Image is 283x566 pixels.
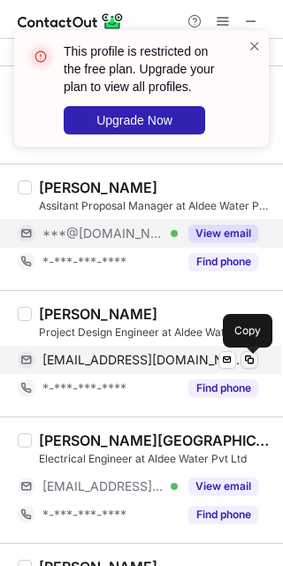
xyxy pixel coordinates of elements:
[39,198,272,214] div: Assitant Proposal Manager at Aldee Water Pvt Ltd
[39,451,272,467] div: Electrical Engineer at Aldee Water Pvt Ltd
[64,106,205,134] button: Upgrade Now
[188,253,258,271] button: Reveal Button
[188,379,258,397] button: Reveal Button
[42,226,164,241] span: ***@[DOMAIN_NAME]
[42,478,164,494] span: [EMAIL_ADDRESS][DOMAIN_NAME]
[39,305,157,323] div: [PERSON_NAME]
[18,11,124,32] img: ContactOut v5.3.10
[27,42,55,71] img: error
[39,179,157,196] div: [PERSON_NAME]
[42,352,245,368] span: [EMAIL_ADDRESS][DOMAIN_NAME]
[39,432,272,449] div: [PERSON_NAME][GEOGRAPHIC_DATA]
[64,42,226,96] header: This profile is restricted on the free plan. Upgrade your plan to view all profiles.
[188,506,258,524] button: Reveal Button
[188,478,258,495] button: Reveal Button
[96,113,172,127] span: Upgrade Now
[188,225,258,242] button: Reveal Button
[39,325,272,340] div: Project Design Engineer at Aldee Water Pvt Ltd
